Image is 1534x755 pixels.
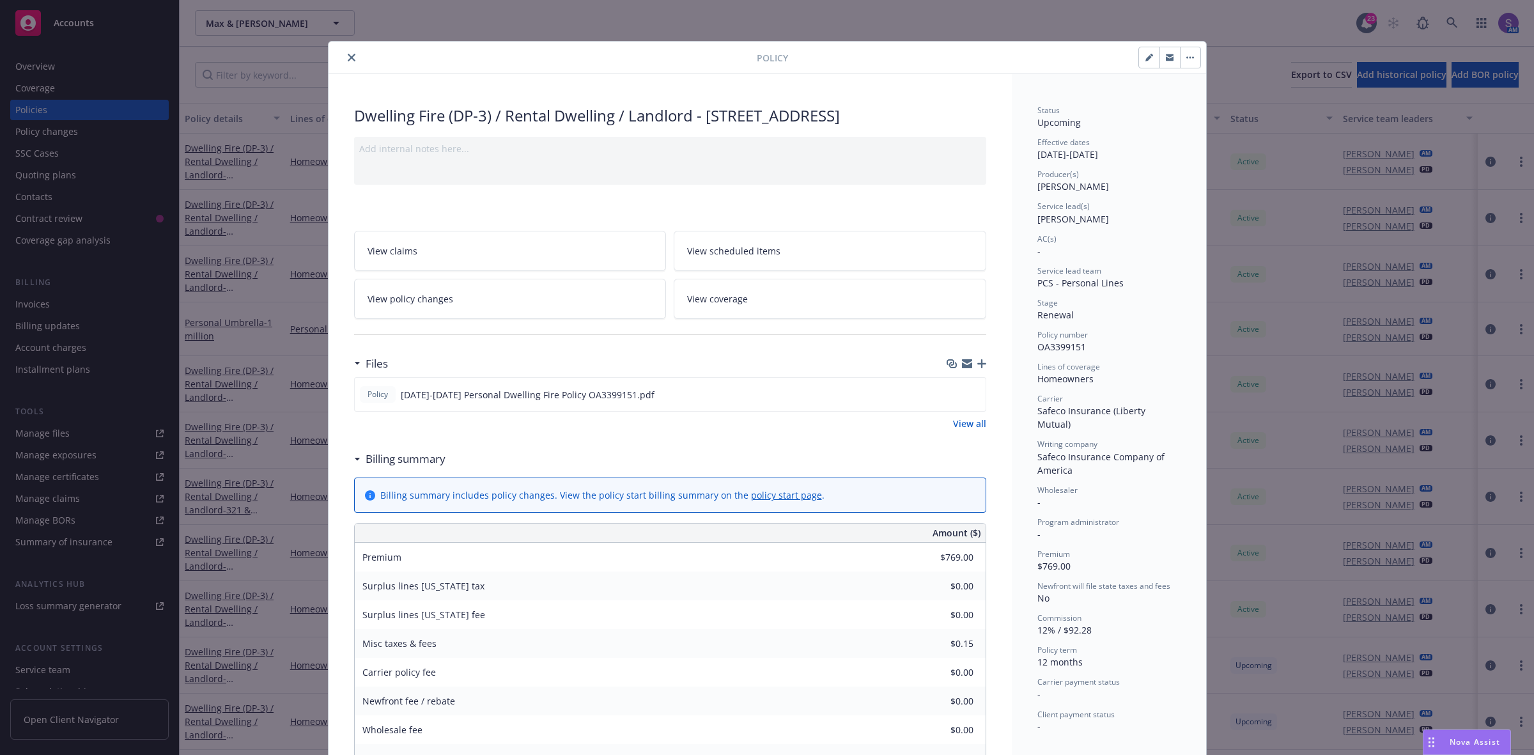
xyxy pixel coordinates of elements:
div: Drag to move [1423,730,1439,754]
input: 0.00 [898,577,981,596]
span: [PERSON_NAME] [1037,213,1109,225]
span: Carrier policy fee [362,666,436,678]
a: policy start page [751,489,822,501]
span: - [1037,528,1041,540]
input: 0.00 [898,605,981,625]
span: Writing company [1037,439,1097,449]
span: View claims [368,244,417,258]
span: Policy [757,51,788,65]
span: Surplus lines [US_STATE] fee [362,609,485,621]
span: Surplus lines [US_STATE] tax [362,580,484,592]
button: Nova Assist [1423,729,1511,755]
input: 0.00 [898,692,981,711]
span: View coverage [687,292,748,306]
a: View all [953,417,986,430]
span: - [1037,496,1041,508]
span: Policy term [1037,644,1077,655]
span: Carrier [1037,393,1063,404]
div: [DATE] - [DATE] [1037,137,1181,161]
div: Billing summary includes policy changes. View the policy start billing summary on the . [380,488,825,502]
input: 0.00 [898,548,981,567]
span: Client payment status [1037,709,1115,720]
span: - [1037,720,1041,733]
span: Newfront fee / rebate [362,695,455,707]
span: Misc taxes & fees [362,637,437,650]
span: Homeowners [1037,373,1094,385]
span: Policy number [1037,329,1088,340]
button: preview file [969,388,980,401]
span: - [1037,245,1041,257]
h3: Files [366,355,388,372]
span: View policy changes [368,292,453,306]
input: 0.00 [898,663,981,682]
span: AC(s) [1037,233,1057,244]
span: View scheduled items [687,244,780,258]
span: [DATE]-[DATE] Personal Dwelling Fire Policy OA3399151.pdf [401,388,655,401]
span: Renewal [1037,309,1074,321]
span: Nova Assist [1450,736,1500,747]
span: Amount ($) [933,526,980,540]
span: Carrier payment status [1037,676,1120,687]
a: View scheduled items [674,231,986,271]
span: Service lead(s) [1037,201,1090,212]
span: Program administrator [1037,517,1119,527]
span: Premium [362,551,401,563]
span: Lines of coverage [1037,361,1100,372]
a: View coverage [674,279,986,319]
span: Commission [1037,612,1081,623]
a: View claims [354,231,667,271]
div: Dwelling Fire (DP-3) / Rental Dwelling / Landlord - [STREET_ADDRESS] [354,105,986,127]
span: Producer(s) [1037,169,1079,180]
span: Premium [1037,549,1070,559]
div: Billing summary [354,451,445,467]
div: Add internal notes here... [359,142,981,155]
a: View policy changes [354,279,667,319]
span: Policy [365,389,391,400]
span: Safeco Insurance (Liberty Mutual) [1037,405,1148,430]
span: Stage [1037,297,1058,308]
span: Upcoming [1037,116,1081,128]
span: 12 months [1037,656,1083,668]
span: Status [1037,105,1060,116]
button: download file [949,388,959,401]
input: 0.00 [898,634,981,653]
span: No [1037,592,1050,604]
span: OA3399151 [1037,341,1086,353]
span: $769.00 [1037,560,1071,572]
span: Effective dates [1037,137,1090,148]
span: - [1037,689,1041,701]
span: 12% / $92.28 [1037,624,1092,636]
h3: Billing summary [366,451,445,467]
span: [PERSON_NAME] [1037,180,1109,192]
span: Service lead team [1037,265,1101,276]
span: Newfront will file state taxes and fees [1037,580,1170,591]
button: close [344,50,359,65]
span: Safeco Insurance Company of America [1037,451,1167,476]
span: Wholesaler [1037,485,1078,495]
span: PCS - Personal Lines [1037,277,1124,289]
input: 0.00 [898,720,981,740]
span: Wholesale fee [362,724,422,736]
div: Files [354,355,388,372]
